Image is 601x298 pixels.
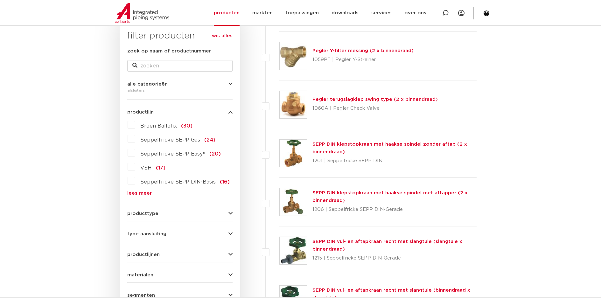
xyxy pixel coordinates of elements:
[280,188,307,216] img: Thumbnail for SEPP DIN klepstopkraan met haakse spindel met aftapper (2 x binnendraad)
[127,293,233,298] button: segmenten
[140,123,177,128] span: Broen Ballofix
[127,87,233,94] div: afsluiters
[280,42,307,70] img: Thumbnail for Pegler Y-filter messing (2 x binnendraad)
[140,179,216,184] span: Seppelfricke SEPP DIN-Basis
[127,82,168,87] span: alle categorieën
[212,32,233,40] a: wis alles
[312,253,477,263] p: 1215 | Seppelfricke SEPP DIN-Gerade
[312,142,467,154] a: SEPP DIN klepstopkraan met haakse spindel zonder aftap (2 x binnendraad)
[312,48,414,53] a: Pegler Y-filter messing (2 x binnendraad)
[156,165,165,170] span: (17)
[280,140,307,167] img: Thumbnail for SEPP DIN klepstopkraan met haakse spindel zonder aftap (2 x binnendraad)
[140,137,200,142] span: Seppelfricke SEPP Gas
[140,165,152,170] span: VSH
[312,191,468,203] a: SEPP DIN klepstopkraan met haakse spindel met aftapper (2 x binnendraad)
[127,293,155,298] span: segmenten
[312,204,477,215] p: 1206 | Seppelfricke SEPP DIN-Gerade
[280,237,307,264] img: Thumbnail for SEPP DIN vul- en aftapkraan recht met slangtule (slangtule x binnendraad)
[312,239,462,252] a: SEPP DIN vul- en aftapkraan recht met slangtule (slangtule x binnendraad)
[181,123,192,128] span: (30)
[127,232,233,236] button: type aansluiting
[312,97,438,102] a: Pegler terugslagklep swing type (2 x binnendraad)
[127,82,233,87] button: alle categorieën
[127,191,233,196] a: lees meer
[127,252,160,257] span: productlijnen
[127,60,233,72] input: zoeken
[127,273,153,277] span: materialen
[127,273,233,277] button: materialen
[204,137,215,142] span: (24)
[127,252,233,257] button: productlijnen
[312,156,477,166] p: 1201 | Seppelfricke SEPP DIN
[312,55,414,65] p: 1059PT | Pegler Y-Strainer
[127,30,233,42] h3: filter producten
[127,211,233,216] button: producttype
[280,91,307,118] img: Thumbnail for Pegler terugslagklep swing type (2 x binnendraad)
[127,47,211,55] label: zoek op naam of productnummer
[127,232,166,236] span: type aansluiting
[209,151,221,156] span: (20)
[127,110,154,114] span: productlijn
[127,110,233,114] button: productlijn
[127,211,158,216] span: producttype
[312,103,438,114] p: 1060A | Pegler Check Valve
[140,151,205,156] span: Seppelfricke SEPP Easy®
[220,179,230,184] span: (16)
